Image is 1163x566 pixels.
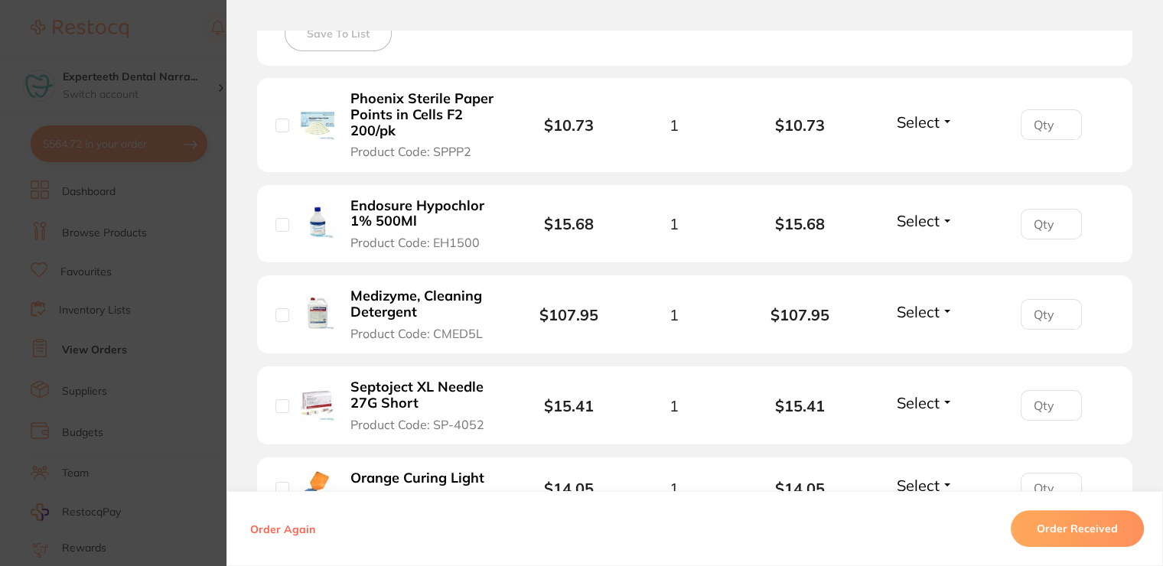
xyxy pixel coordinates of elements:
[301,470,334,504] img: Orange Curing Light
[897,211,940,230] span: Select
[669,480,679,497] span: 1
[1021,299,1082,330] input: Qty
[539,305,598,324] b: $107.95
[346,288,504,341] button: Medizyme, Cleaning Detergent Product Code: CMED5L
[892,393,958,412] button: Select
[544,115,594,135] b: $10.73
[737,215,862,233] b: $15.68
[892,112,958,132] button: Select
[350,418,484,431] span: Product Code: SP-4052
[897,476,940,495] span: Select
[346,470,504,507] button: Orange Curing Light Product Code: 35101
[544,214,594,233] b: $15.68
[1021,390,1082,421] input: Qty
[892,302,958,321] button: Select
[350,236,480,249] span: Product Code: EH1500
[544,479,594,498] b: $14.05
[669,306,679,324] span: 1
[346,197,504,251] button: Endosure Hypochlor 1% 500Ml Product Code: EH1500
[892,476,958,495] button: Select
[737,306,862,324] b: $107.95
[892,211,958,230] button: Select
[669,116,679,134] span: 1
[669,397,679,415] span: 1
[897,393,940,412] span: Select
[1011,510,1144,547] button: Order Received
[301,387,334,421] img: Septoject XL Needle 27G Short
[1021,473,1082,503] input: Qty
[350,327,483,340] span: Product Code: CMED5L
[246,522,320,535] button: Order Again
[897,112,940,132] span: Select
[346,90,504,159] button: Phoenix Sterile Paper Points in Cells F2 200/pk Product Code: SPPP2
[350,470,484,486] b: Orange Curing Light
[301,107,334,141] img: Phoenix Sterile Paper Points in Cells F2 200/pk
[350,198,500,229] b: Endosure Hypochlor 1% 500Ml
[346,379,504,432] button: Septoject XL Needle 27G Short Product Code: SP-4052
[669,215,679,233] span: 1
[301,297,334,330] img: Medizyme, Cleaning Detergent
[544,396,594,415] b: $15.41
[897,302,940,321] span: Select
[737,397,862,415] b: $15.41
[301,206,334,239] img: Endosure Hypochlor 1% 500Ml
[1021,109,1082,140] input: Qty
[350,91,500,138] b: Phoenix Sterile Paper Points in Cells F2 200/pk
[737,480,862,497] b: $14.05
[350,288,500,320] b: Medizyme, Cleaning Detergent
[737,116,862,134] b: $10.73
[350,379,500,411] b: Septoject XL Needle 27G Short
[1021,209,1082,239] input: Qty
[350,145,471,158] span: Product Code: SPPP2
[285,16,392,51] button: Save To List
